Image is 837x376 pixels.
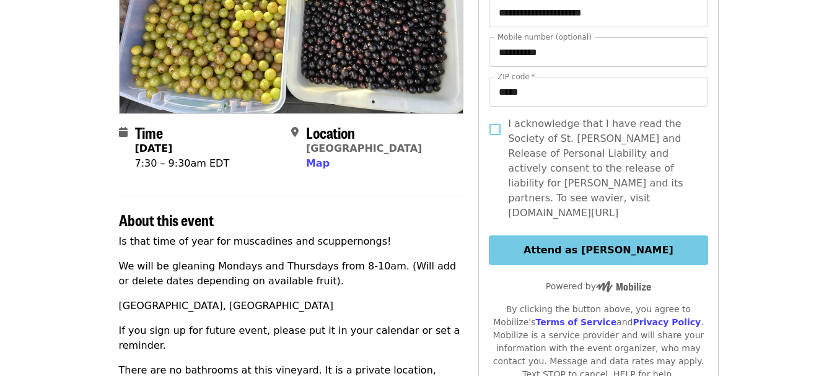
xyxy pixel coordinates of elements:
img: Powered by Mobilize [596,281,651,292]
span: About this event [119,209,214,230]
p: Is that time of year for muscadines and scuppernongs! [119,234,464,249]
a: Terms of Service [535,317,616,327]
input: Mobile number (optional) [489,37,708,67]
p: If you sign up for future event, please put it in your calendar or set a reminder. [119,323,464,353]
span: Time [135,121,163,143]
button: Map [306,156,330,171]
button: Attend as [PERSON_NAME] [489,235,708,265]
p: [GEOGRAPHIC_DATA], [GEOGRAPHIC_DATA] [119,299,464,313]
label: ZIP code [497,73,535,81]
div: 7:30 – 9:30am EDT [135,156,230,171]
i: calendar icon [119,126,128,138]
label: Mobile number (optional) [497,33,592,41]
input: ZIP code [489,77,708,107]
a: [GEOGRAPHIC_DATA] [306,142,422,154]
i: map-marker-alt icon [291,126,299,138]
p: We will be gleaning Mondays and Thursdays from 8-10am. (Will add or delete dates depending on ava... [119,259,464,289]
strong: [DATE] [135,142,173,154]
span: Location [306,121,355,143]
span: Map [306,157,330,169]
span: Powered by [546,281,651,291]
span: I acknowledge that I have read the Society of St. [PERSON_NAME] and Release of Personal Liability... [508,116,698,221]
a: Privacy Policy [633,317,701,327]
